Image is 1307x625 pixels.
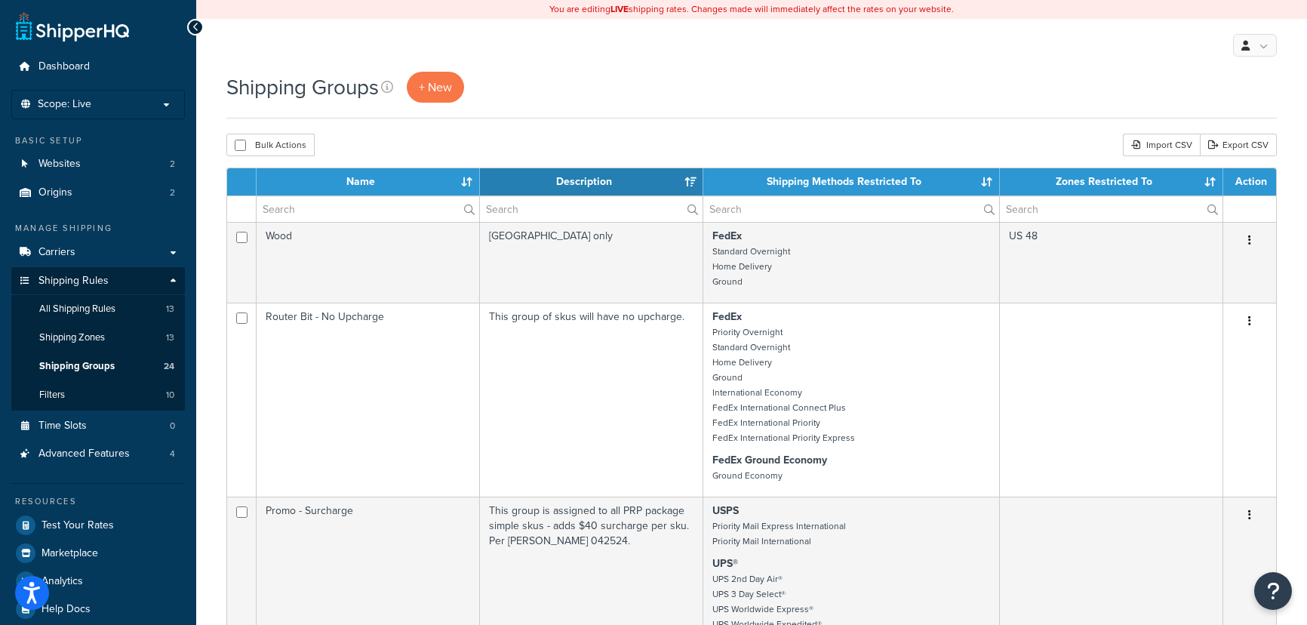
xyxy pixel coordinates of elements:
a: Time Slots 0 [11,412,185,440]
li: Shipping Zones [11,324,185,352]
td: Router Bit - No Upcharge [257,303,480,497]
div: Basic Setup [11,134,185,147]
a: Help Docs [11,596,185,623]
strong: UPS® [712,556,738,571]
li: Advanced Features [11,440,185,468]
span: Advanced Features [38,448,130,460]
span: 10 [166,389,174,402]
h1: Shipping Groups [226,72,379,102]
strong: FedEx [712,309,742,325]
span: 24 [164,360,174,373]
span: Test Your Rates [42,519,114,532]
th: Action [1223,168,1276,196]
span: Dashboard [38,60,90,73]
a: Test Your Rates [11,512,185,539]
li: Shipping Rules [11,267,185,411]
input: Search [703,196,999,222]
strong: FedEx [712,228,742,244]
th: Shipping Methods Restricted To: activate to sort column ascending [703,168,1000,196]
span: + New [419,79,452,96]
span: Help Docs [42,603,91,616]
td: US 48 [1000,222,1223,303]
a: Filters 10 [11,381,185,409]
input: Search [480,196,703,222]
small: Priority Mail Express International Priority Mail International [712,519,846,548]
span: Marketplace [42,547,98,560]
span: 13 [166,331,174,344]
td: Wood [257,222,480,303]
input: Search [1000,196,1222,222]
a: Dashboard [11,53,185,81]
div: Import CSV [1123,134,1200,156]
li: Origins [11,179,185,207]
b: LIVE [610,2,629,16]
li: Websites [11,150,185,178]
a: Advanced Features 4 [11,440,185,468]
li: Shipping Groups [11,353,185,380]
a: ShipperHQ Home [16,11,129,42]
li: Filters [11,381,185,409]
div: Resources [11,495,185,508]
span: Origins [38,186,72,199]
a: Shipping Groups 24 [11,353,185,380]
a: Carriers [11,239,185,266]
a: Marketplace [11,540,185,567]
span: 13 [166,303,174,316]
span: Scope: Live [38,98,91,111]
a: Shipping Zones 13 [11,324,185,352]
button: Open Resource Center [1254,572,1292,610]
th: Description: activate to sort column ascending [480,168,703,196]
span: Analytics [42,575,83,588]
span: 2 [170,158,175,171]
span: Shipping Groups [39,360,115,373]
span: Shipping Zones [39,331,105,344]
span: 0 [170,420,175,433]
small: Priority Overnight Standard Overnight Home Delivery Ground International Economy FedEx Internatio... [712,325,855,445]
li: All Shipping Rules [11,295,185,323]
th: Zones Restricted To: activate to sort column ascending [1000,168,1223,196]
a: Shipping Rules [11,267,185,295]
div: Manage Shipping [11,222,185,235]
a: All Shipping Rules 13 [11,295,185,323]
span: 4 [170,448,175,460]
span: Shipping Rules [38,275,109,288]
small: Ground Economy [712,469,783,482]
li: Time Slots [11,412,185,440]
strong: FedEx Ground Economy [712,452,827,468]
td: [GEOGRAPHIC_DATA] only [480,222,703,303]
span: Filters [39,389,65,402]
span: Carriers [38,246,75,259]
small: Standard Overnight Home Delivery Ground [712,245,790,288]
span: Websites [38,158,81,171]
td: This group of skus will have no upcharge. [480,303,703,497]
a: + New [407,72,464,103]
strong: USPS [712,503,739,519]
span: 2 [170,186,175,199]
a: Analytics [11,568,185,595]
span: Time Slots [38,420,87,433]
button: Bulk Actions [226,134,315,156]
th: Name: activate to sort column ascending [257,168,480,196]
a: Origins 2 [11,179,185,207]
span: All Shipping Rules [39,303,115,316]
a: Websites 2 [11,150,185,178]
input: Search [257,196,479,222]
a: Export CSV [1200,134,1277,156]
